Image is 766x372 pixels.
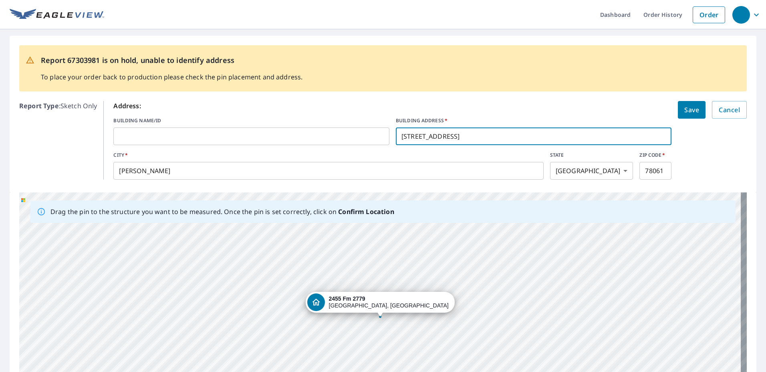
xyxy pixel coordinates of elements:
[19,101,97,180] p: : Sketch Only
[329,295,449,309] div: [GEOGRAPHIC_DATA], [GEOGRAPHIC_DATA] 78061
[550,162,633,180] div: [GEOGRAPHIC_DATA]
[19,101,59,110] b: Report Type
[41,72,302,82] p: To place your order back to production please check the pin placement and address.
[306,292,455,317] div: Dropped pin, building 1, Residential property, 2455 Fm 2779 Pearsall, TX 78061
[396,117,671,124] label: BUILDING ADDRESS
[113,152,543,159] label: CITY
[50,207,394,216] p: Drag the pin to the structure you want to be measured. Once the pin is set correctly, click on
[639,152,671,159] label: ZIP CODE
[684,104,699,115] span: Save
[113,101,671,111] p: Address:
[719,104,740,115] span: Cancel
[41,55,302,66] p: Report 67303981 is on hold, unable to identify address
[113,117,389,124] label: BUILDING NAME/ID
[693,6,725,23] a: Order
[712,101,747,119] button: Cancel
[338,207,394,216] b: Confirm Location
[10,9,104,21] img: EV Logo
[556,167,621,175] em: [GEOGRAPHIC_DATA]
[678,101,706,119] button: Save
[329,295,365,302] strong: 2455 Fm 2779
[550,152,633,159] label: STATE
